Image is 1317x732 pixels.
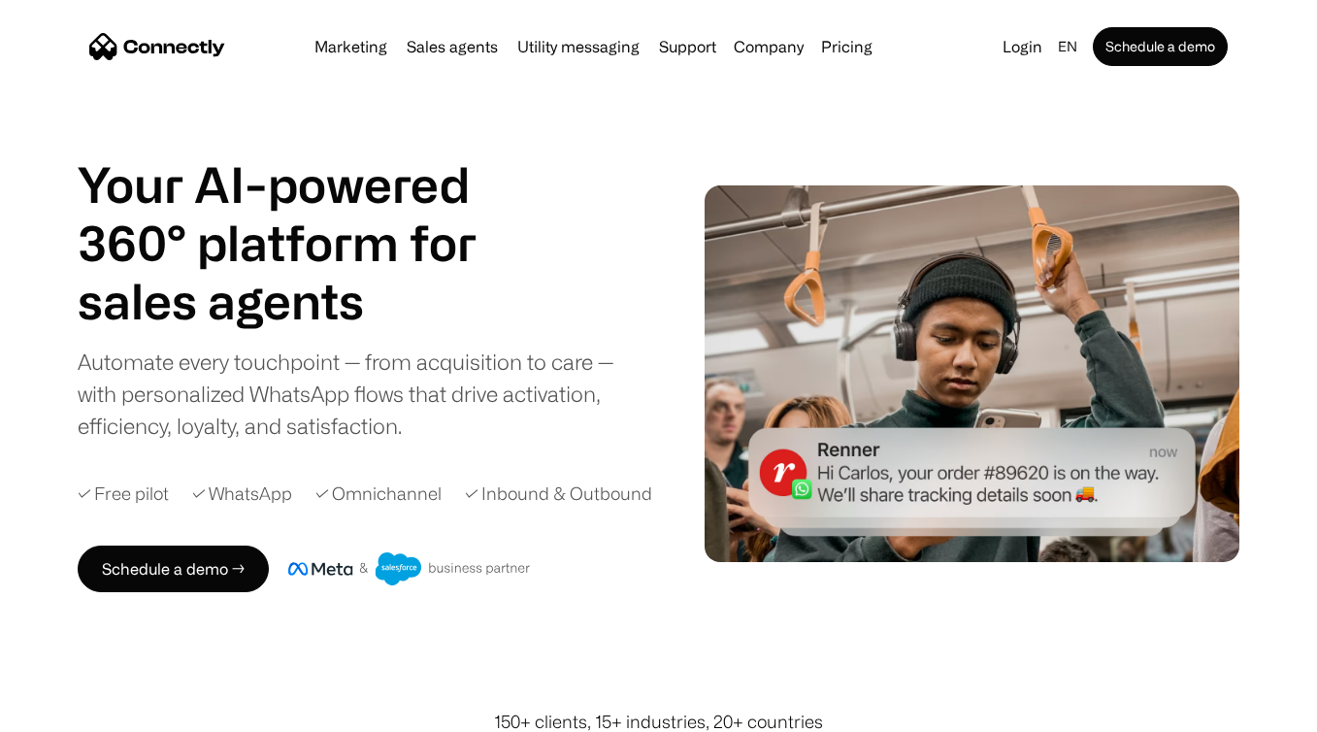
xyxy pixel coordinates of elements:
a: home [89,32,225,61]
div: Company [728,33,809,60]
a: Marketing [307,39,395,54]
ul: Language list [39,698,116,725]
div: en [1050,33,1089,60]
a: Schedule a demo [1093,27,1228,66]
img: Meta and Salesforce business partner badge. [288,552,531,585]
a: Schedule a demo → [78,546,269,592]
div: carousel [78,272,524,330]
div: Automate every touchpoint — from acquisition to care — with personalized WhatsApp flows that driv... [78,346,651,442]
a: Sales agents [399,39,506,54]
div: 1 of 4 [78,272,524,330]
div: en [1058,33,1077,60]
h1: Your AI-powered 360° platform for [78,155,524,272]
a: Utility messaging [510,39,647,54]
a: Pricing [813,39,880,54]
div: ✓ Free pilot [78,481,169,507]
a: Support [651,39,724,54]
div: Company [734,33,804,60]
a: Login [995,33,1050,60]
aside: Language selected: English [19,696,116,725]
div: ✓ Omnichannel [315,481,442,507]
div: ✓ Inbound & Outbound [465,481,652,507]
h1: sales agents [78,272,524,330]
div: ✓ WhatsApp [192,481,292,507]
